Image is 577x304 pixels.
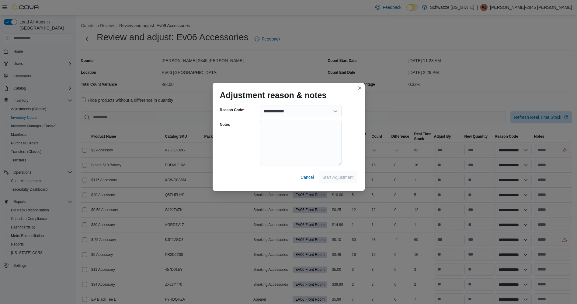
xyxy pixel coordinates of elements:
[220,108,245,112] label: Reason Code
[356,84,363,92] button: Closes this modal window
[319,171,357,183] button: Start Adjustment
[220,90,327,100] h1: Adjustment reason & notes
[298,171,316,183] button: Cancel
[301,174,314,180] span: Cancel
[220,122,230,127] label: Notes
[322,174,354,180] span: Start Adjustment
